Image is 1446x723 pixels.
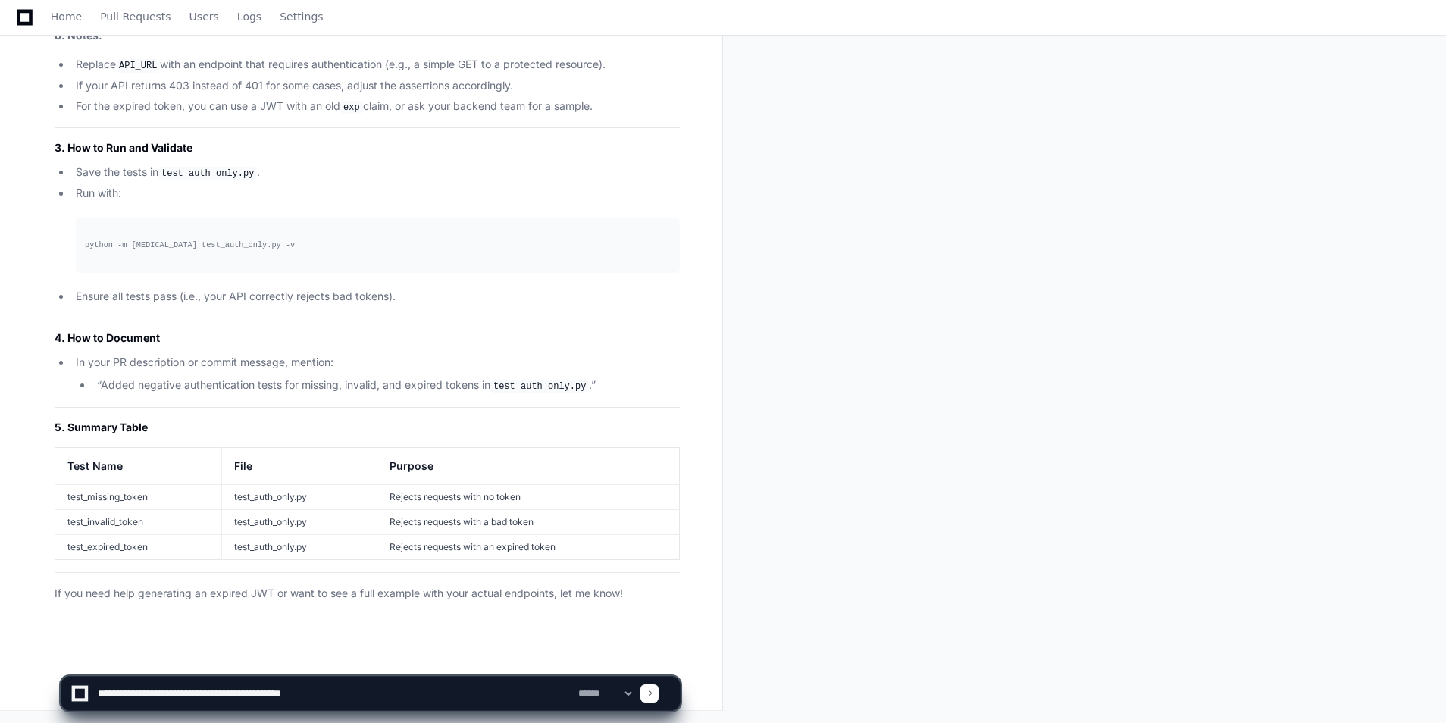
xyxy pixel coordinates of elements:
[85,239,671,252] div: python -m [MEDICAL_DATA] test_auth_only.py -v
[71,185,680,273] li: Run with:
[51,12,82,21] span: Home
[55,140,680,155] h2: 3. How to Run and Validate
[377,509,679,534] td: Rejects requests with a bad token
[158,167,257,180] code: test_auth_only.py
[55,330,680,346] h2: 4. How to Document
[55,29,102,42] strong: b. Notes:
[71,56,680,74] li: Replace with an endpoint that requires authentication (e.g., a simple GET to a protected resource).
[55,585,680,602] p: If you need help generating an expired JWT or want to see a full example with your actual endpoin...
[340,101,363,114] code: exp
[377,484,679,509] td: Rejects requests with no token
[490,380,589,393] code: test_auth_only.py
[55,420,680,435] h2: 5. Summary Table
[377,447,679,484] th: Purpose
[222,447,377,484] th: File
[222,484,377,509] td: test_auth_only.py
[71,288,680,305] li: Ensure all tests pass (i.e., your API correctly rejects bad tokens).
[71,354,680,395] li: In your PR description or commit message, mention:
[55,509,222,534] td: test_invalid_token
[71,98,680,116] li: For the expired token, you can use a JWT with an old claim, or ask your backend team for a sample.
[71,164,680,182] li: Save the tests in .
[92,377,680,395] li: “Added negative authentication tests for missing, invalid, and expired tokens in .”
[55,484,222,509] td: test_missing_token
[222,534,377,559] td: test_auth_only.py
[237,12,261,21] span: Logs
[55,447,222,484] th: Test Name
[116,59,160,73] code: API_URL
[377,534,679,559] td: Rejects requests with an expired token
[280,12,323,21] span: Settings
[71,77,680,95] li: If your API returns 403 instead of 401 for some cases, adjust the assertions accordingly.
[189,12,219,21] span: Users
[100,12,171,21] span: Pull Requests
[222,509,377,534] td: test_auth_only.py
[55,534,222,559] td: test_expired_token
